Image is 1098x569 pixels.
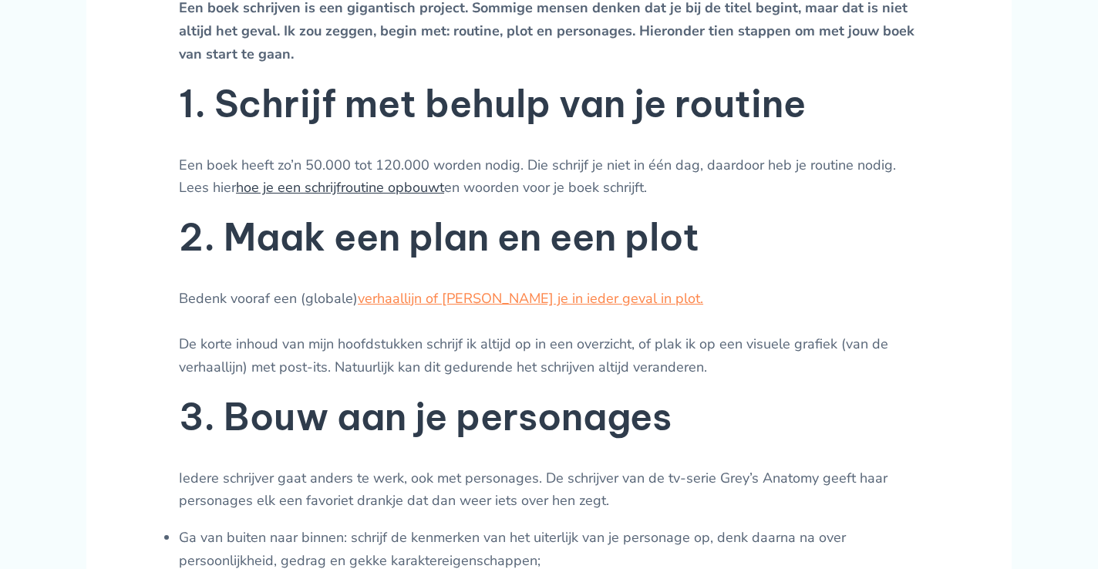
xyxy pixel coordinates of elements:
[179,288,919,379] p: Bedenk vooraf een (globale) De korte inhoud van mijn hoofdstukken schrijf ik altijd op in een ove...
[179,214,919,261] h2: 2. Maak een plan en een plot
[358,289,703,308] a: verhaallijn of [PERSON_NAME] je in ieder geval in plot.
[236,178,444,197] a: hoe je een schrijfroutine opbouwt
[179,154,919,200] p: Een boek heeft zo’n 50.000 tot 120.000 worden nodig. Die schrijf je niet in één dag, daardoor heb...
[179,393,919,441] h2: 3. Bouw aan je personages
[179,80,919,128] h2: 1. Schrijf met behulp van je routine
[179,467,919,513] p: Iedere schrijver gaat anders te werk, ook met personages. De schrijver van de tv-serie Grey’s Ana...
